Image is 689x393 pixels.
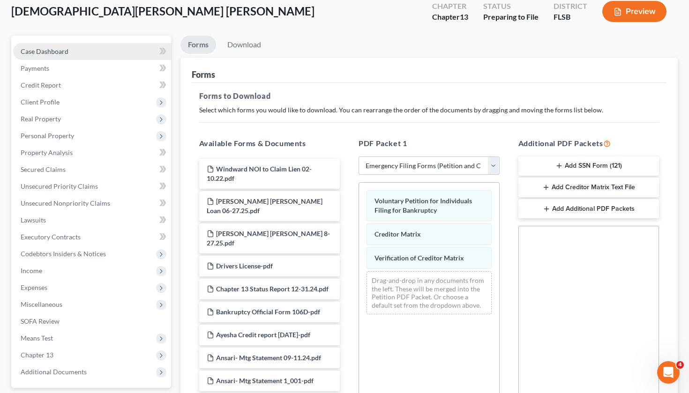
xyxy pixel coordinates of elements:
[21,115,61,123] span: Real Property
[602,1,667,22] button: Preview
[21,334,53,342] span: Means Test
[367,271,492,314] div: Drag-and-drop in any documents from the left. These will be merged into the Petition PDF Packet. ...
[374,230,421,238] span: Creditor Matrix
[216,377,314,385] span: Ansari- Mtg Statement 1_001-pdf
[518,178,659,197] button: Add Creditor Matrix Text File
[518,199,659,219] button: Add Additional PDF Packets
[21,317,60,325] span: SOFA Review
[483,12,539,22] div: Preparing to File
[207,197,322,215] span: [PERSON_NAME] [PERSON_NAME] Loan 06-27.25.pdf
[21,267,42,274] span: Income
[13,313,171,330] a: SOFA Review
[207,165,312,182] span: Windward NOI to Claim Lien 02-10.22.pdf
[21,64,49,72] span: Payments
[483,1,539,12] div: Status
[199,105,659,115] p: Select which forms you would like to download. You can rearrange the order of the documents by dr...
[374,254,464,262] span: Verification of Creditor Matrix
[518,138,659,149] h5: Additional PDF Packets
[21,250,106,258] span: Codebtors Insiders & Notices
[21,81,61,89] span: Credit Report
[216,331,310,339] span: Ayesha Credit report [DATE]-pdf
[13,229,171,245] a: Executory Contracts
[199,90,659,102] h5: Forms to Download
[21,132,74,140] span: Personal Property
[21,368,87,376] span: Additional Documents
[518,156,659,176] button: Add SSN Form (121)
[21,182,98,190] span: Unsecured Priority Claims
[216,285,329,293] span: Chapter 13 Status Report 12-31.24.pdf
[676,361,684,369] span: 4
[359,138,500,149] h5: PDF Packet 1
[21,351,53,359] span: Chapter 13
[220,36,269,54] a: Download
[192,69,215,80] div: Forms
[21,98,60,106] span: Client Profile
[21,300,62,308] span: Miscellaneous
[21,47,68,55] span: Case Dashboard
[13,212,171,229] a: Lawsuits
[21,216,46,224] span: Lawsuits
[11,4,315,18] span: [DEMOGRAPHIC_DATA][PERSON_NAME] [PERSON_NAME]
[13,161,171,178] a: Secured Claims
[13,60,171,77] a: Payments
[13,178,171,195] a: Unsecured Priority Claims
[13,77,171,94] a: Credit Report
[432,12,468,22] div: Chapter
[180,36,216,54] a: Forms
[199,138,340,149] h5: Available Forms & Documents
[13,43,171,60] a: Case Dashboard
[21,283,47,291] span: Expenses
[374,197,472,214] span: Voluntary Petition for Individuals Filing for Bankruptcy
[554,12,587,22] div: FLSB
[554,1,587,12] div: District
[13,144,171,161] a: Property Analysis
[21,199,110,207] span: Unsecured Nonpriority Claims
[21,233,81,241] span: Executory Contracts
[21,148,73,156] span: Property Analysis
[432,1,468,12] div: Chapter
[216,354,321,362] span: Ansari- Mtg Statement 09-11.24.pdf
[207,230,330,247] span: [PERSON_NAME] [PERSON_NAME] 8-27.25.pdf
[21,165,66,173] span: Secured Claims
[460,12,468,21] span: 13
[13,195,171,212] a: Unsecured Nonpriority Claims
[657,361,680,384] iframe: Intercom live chat
[216,308,320,316] span: Bankruptcy Official Form 106D-pdf
[216,262,273,270] span: Drivers License-pdf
